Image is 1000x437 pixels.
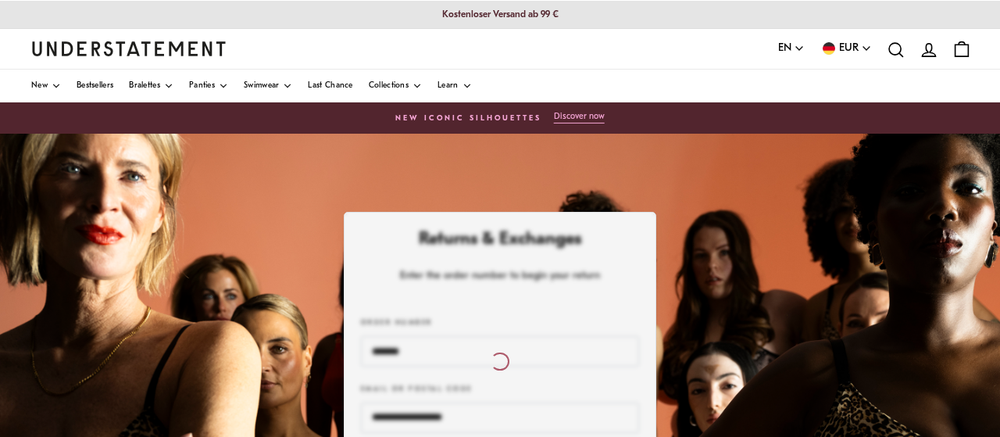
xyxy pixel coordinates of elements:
span: New [31,82,48,90]
a: Learn [437,70,472,102]
a: Collections [369,70,422,102]
span: Learn [437,82,459,90]
span: Swimwear [244,82,279,90]
a: Last Chance [308,70,352,102]
button: EUR [820,40,872,57]
a: New [31,70,61,102]
a: Panties [189,70,228,102]
p: Discover now [554,112,605,122]
span: Panties [189,82,215,90]
h6: New Iconic Silhouettes [395,114,541,124]
span: EN [778,40,791,57]
span: Last Chance [308,82,352,90]
span: Bralettes [129,82,160,90]
span: Bestsellers [77,82,113,90]
a: New Iconic Silhouettes Discover now [16,107,984,129]
a: Bralettes [129,70,173,102]
button: EN [778,40,805,57]
a: Bestsellers [77,70,113,102]
a: Understatement Homepage [31,41,227,56]
span: EUR [839,40,859,57]
span: Collections [369,82,409,90]
a: Swimwear [244,70,292,102]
